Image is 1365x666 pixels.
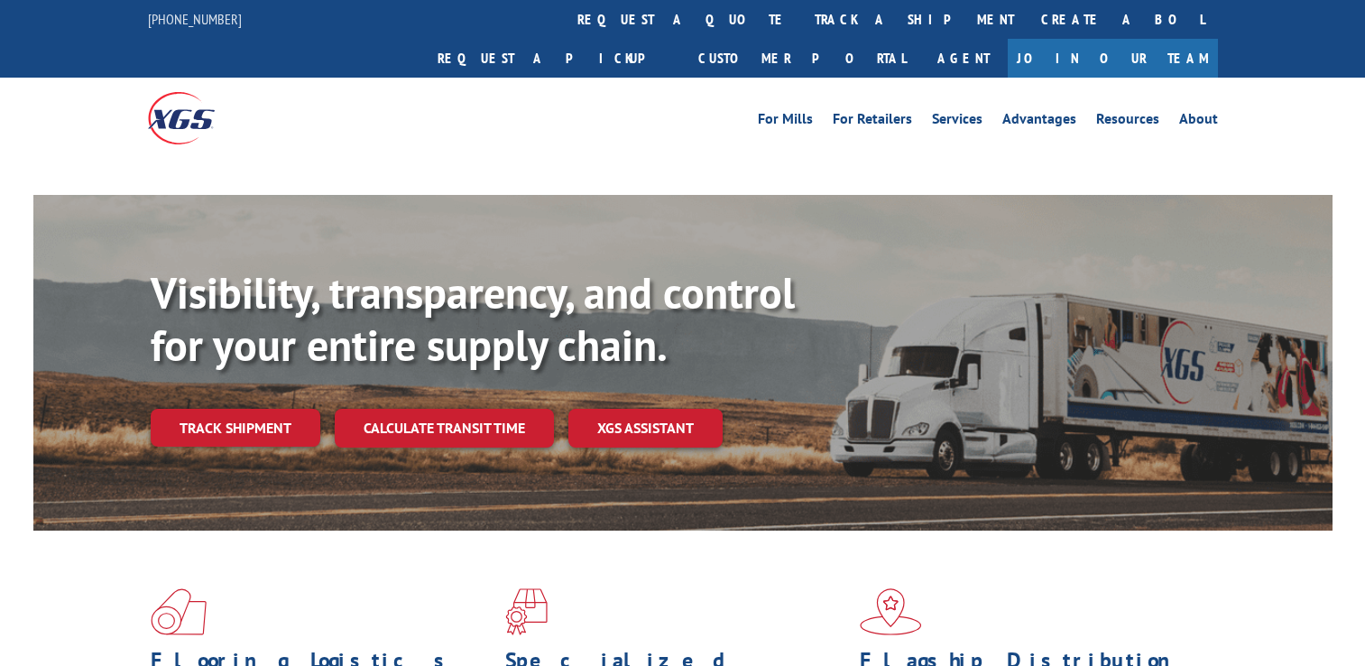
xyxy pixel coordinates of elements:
[685,39,919,78] a: Customer Portal
[151,409,320,447] a: Track shipment
[758,112,813,132] a: For Mills
[860,588,922,635] img: xgs-icon-flagship-distribution-model-red
[151,264,795,373] b: Visibility, transparency, and control for your entire supply chain.
[1096,112,1159,132] a: Resources
[148,10,242,28] a: [PHONE_NUMBER]
[335,409,554,448] a: Calculate transit time
[1002,112,1076,132] a: Advantages
[568,409,723,448] a: XGS ASSISTANT
[424,39,685,78] a: Request a pickup
[932,112,982,132] a: Services
[833,112,912,132] a: For Retailers
[151,588,207,635] img: xgs-icon-total-supply-chain-intelligence-red
[1179,112,1218,132] a: About
[1008,39,1218,78] a: Join Our Team
[505,588,548,635] img: xgs-icon-focused-on-flooring-red
[919,39,1008,78] a: Agent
